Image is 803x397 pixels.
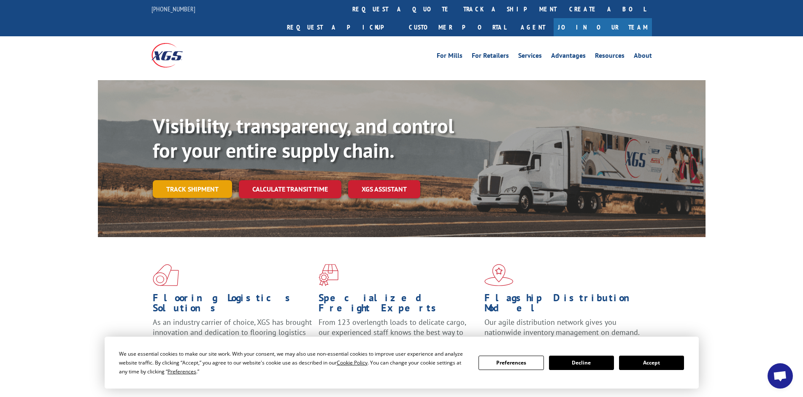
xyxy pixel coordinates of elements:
div: Open chat [768,363,793,389]
a: XGS ASSISTANT [348,180,420,198]
img: xgs-icon-total-supply-chain-intelligence-red [153,264,179,286]
div: Cookie Consent Prompt [105,337,699,389]
a: Join Our Team [554,18,652,36]
img: xgs-icon-flagship-distribution-model-red [484,264,514,286]
a: For Mills [437,52,462,62]
a: Services [518,52,542,62]
a: For Retailers [472,52,509,62]
button: Decline [549,356,614,370]
button: Preferences [479,356,543,370]
button: Accept [619,356,684,370]
a: Advantages [551,52,586,62]
span: Our agile distribution network gives you nationwide inventory management on demand. [484,317,640,337]
a: Track shipment [153,180,232,198]
span: Preferences [168,368,196,375]
h1: Flagship Distribution Model [484,293,644,317]
b: Visibility, transparency, and control for your entire supply chain. [153,113,454,163]
a: Customer Portal [403,18,512,36]
a: Request a pickup [281,18,403,36]
img: xgs-icon-focused-on-flooring-red [319,264,338,286]
h1: Specialized Freight Experts [319,293,478,317]
span: As an industry carrier of choice, XGS has brought innovation and dedication to flooring logistics... [153,317,312,347]
a: [PHONE_NUMBER] [151,5,195,13]
a: Calculate transit time [239,180,341,198]
span: Cookie Policy [337,359,368,366]
a: Agent [512,18,554,36]
a: About [634,52,652,62]
h1: Flooring Logistics Solutions [153,293,312,317]
div: We use essential cookies to make our site work. With your consent, we may also use non-essential ... [119,349,468,376]
a: Resources [595,52,625,62]
p: From 123 overlength loads to delicate cargo, our experienced staff knows the best way to move you... [319,317,478,355]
